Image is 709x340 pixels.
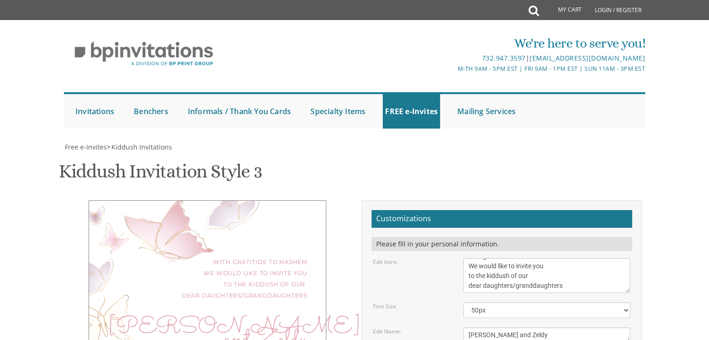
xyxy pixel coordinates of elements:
a: [EMAIL_ADDRESS][DOMAIN_NAME] [530,54,645,62]
a: 732.947.3597 [482,54,525,62]
a: My Cart [538,1,588,20]
label: Edit Intro: [373,258,398,266]
a: Kiddush Invitations [110,143,172,151]
div: With gratitide to Hashem We would like to invite you to the kiddush of our dear daughters/grandda... [108,257,307,301]
label: Edit Name: [373,327,401,335]
a: Specialty Items [308,94,368,129]
span: > [107,143,172,151]
a: Informals / Thank You Cards [186,94,293,129]
div: | [258,53,645,64]
h2: Customizations [372,210,632,228]
a: Free e-Invites [64,143,107,151]
div: Please fill in your personal information. [372,237,632,251]
img: BP Invitation Loft [64,34,224,73]
textarea: We would like to invite you to the kiddush of our dear daughter/granddaughter [463,258,630,293]
div: M-Th 9am - 5pm EST | Fri 9am - 1pm EST | Sun 11am - 3pm EST [258,64,645,74]
h1: Kiddush Invitation Style 3 [59,161,262,189]
div: We're here to serve you! [258,34,645,53]
a: Invitations [73,94,117,129]
label: Font Size [373,302,396,310]
span: Kiddush Invitations [111,143,172,151]
a: FREE e-Invites [383,94,440,129]
span: Free e-Invites [65,143,107,151]
a: Mailing Services [455,94,518,129]
a: Benchers [131,94,171,129]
